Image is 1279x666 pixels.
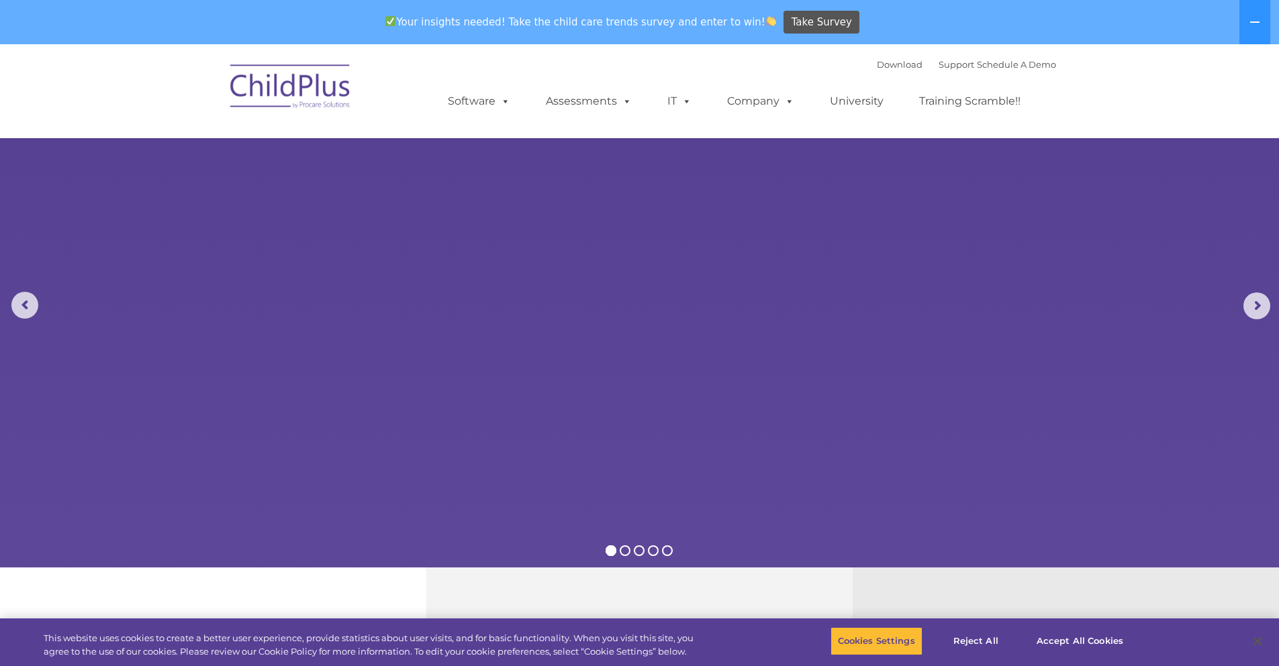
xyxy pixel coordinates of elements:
span: Last name [187,89,228,99]
a: Company [714,88,808,115]
div: This website uses cookies to create a better user experience, provide statistics about user visit... [44,632,704,658]
button: Close [1243,626,1272,656]
a: Take Survey [784,11,859,34]
a: Training Scramble!! [906,88,1034,115]
span: Your insights needed! Take the child care trends survey and enter to win! [380,9,782,35]
a: Assessments [532,88,645,115]
img: 👏 [766,16,776,26]
img: ✅ [385,16,395,26]
a: Support [939,59,974,70]
font: | [877,59,1056,70]
button: Reject All [934,627,1018,655]
a: Download [877,59,922,70]
a: Software [434,88,524,115]
span: Take Survey [792,11,852,34]
a: Schedule A Demo [977,59,1056,70]
a: IT [654,88,705,115]
img: ChildPlus by Procare Solutions [224,55,358,122]
a: University [816,88,897,115]
button: Accept All Cookies [1029,627,1131,655]
span: Phone number [187,144,244,154]
button: Cookies Settings [831,627,922,655]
